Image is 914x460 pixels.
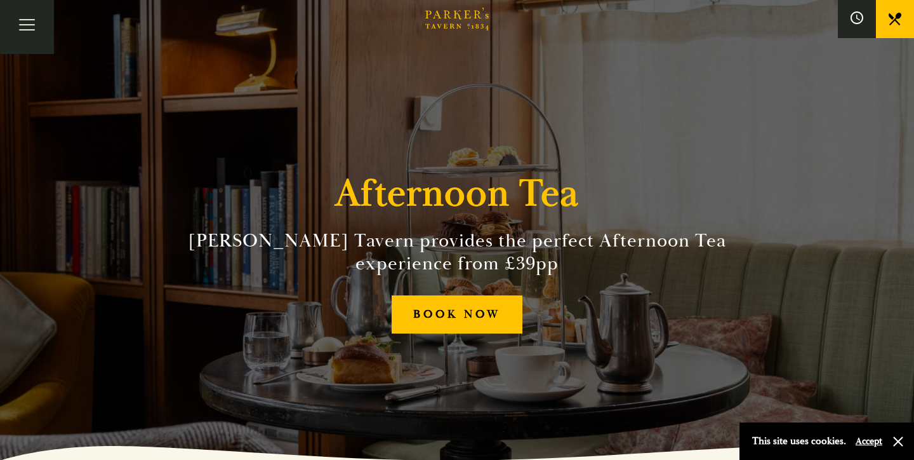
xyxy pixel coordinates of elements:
[856,435,882,447] button: Accept
[168,229,746,275] h2: [PERSON_NAME] Tavern provides the perfect Afternoon Tea experience from £39pp
[892,435,904,448] button: Close and accept
[335,171,579,217] h1: Afternoon Tea
[752,432,846,450] p: This site uses cookies.
[392,295,522,334] a: BOOK NOW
